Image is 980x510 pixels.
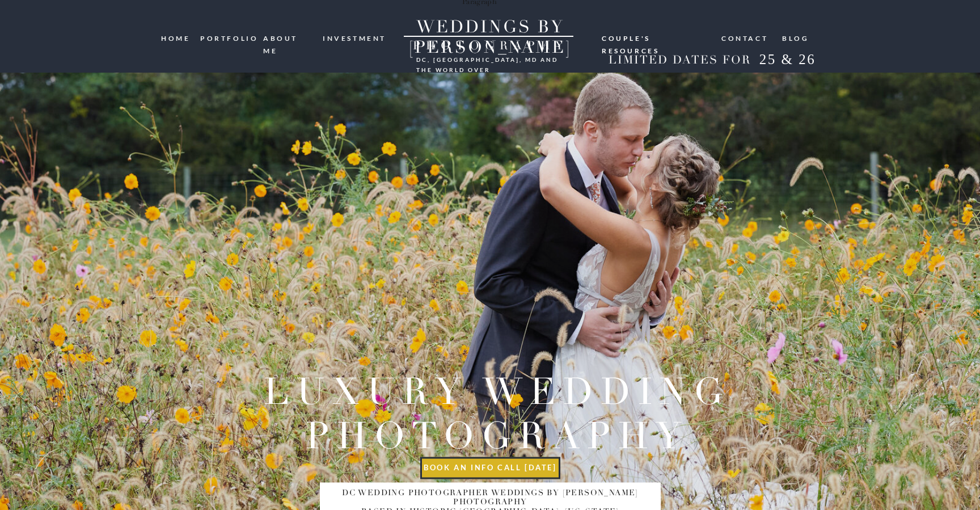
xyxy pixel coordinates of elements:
a: book an info call [DATE] [421,463,559,475]
a: Couple's resources [602,32,711,41]
h2: LIMITED DATES FOR [604,53,755,68]
a: portfolio [200,32,255,43]
a: Contact [721,32,769,43]
a: ABOUT ME [263,32,315,43]
a: WEDDINGS BY [PERSON_NAME] [386,17,594,37]
h2: Luxury wedding photography [251,369,743,454]
a: HOME [161,32,192,44]
h2: 25 & 26 [750,51,825,71]
a: investment [323,32,387,43]
h3: DC, [GEOGRAPHIC_DATA], md and the world over [416,54,561,64]
a: blog [782,32,809,43]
